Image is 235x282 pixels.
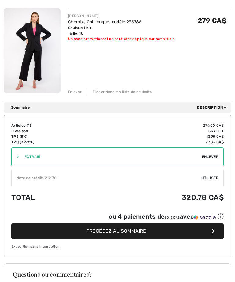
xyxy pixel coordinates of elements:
span: 80.19 CA$ [165,216,180,220]
span: Description [197,105,229,110]
div: ✔ [12,154,20,160]
td: Articles ( ) [11,123,88,128]
div: Sommaire [11,105,229,110]
span: Enlever [202,154,218,160]
img: Chemise Col Longue modèle 233786 [4,8,61,93]
div: Note de crédit: 212.70 [12,175,201,181]
td: TVQ (9.975%) [11,139,88,145]
h3: Questions ou commentaires? [13,271,222,277]
td: TPS (5%) [11,134,88,139]
td: 27.83 CA$ [88,139,224,145]
div: Expédition sans interruption [11,244,224,250]
img: Sezzle [194,215,216,220]
div: Un code promotionnel ne peut être appliqué sur cet article [68,36,175,42]
div: ou 4 paiements de80.19 CA$avecSezzle Cliquez pour en savoir plus sur Sezzle [11,212,224,223]
td: Livraison [11,128,88,134]
div: Enlever [68,89,82,95]
button: Procédez au sommaire [11,223,224,239]
td: Total [11,187,88,208]
td: 320.78 CA$ [88,187,224,208]
span: Procédez au sommaire [86,228,146,234]
td: 279.00 CA$ [88,123,224,128]
span: Utiliser [201,175,218,181]
a: Chemise Col Longue modèle 233786 [68,19,142,24]
div: Couleur: Noir Taille: 10 [68,25,175,36]
td: 13.95 CA$ [88,134,224,139]
span: 1 [28,123,30,128]
div: ou 4 paiements de avec [109,212,224,221]
input: Code promo [20,148,202,166]
div: [PERSON_NAME] [68,13,175,19]
td: Gratuit [88,128,224,134]
span: 279 CA$ [198,17,226,25]
div: Placer dans ma liste de souhaits [88,89,152,95]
